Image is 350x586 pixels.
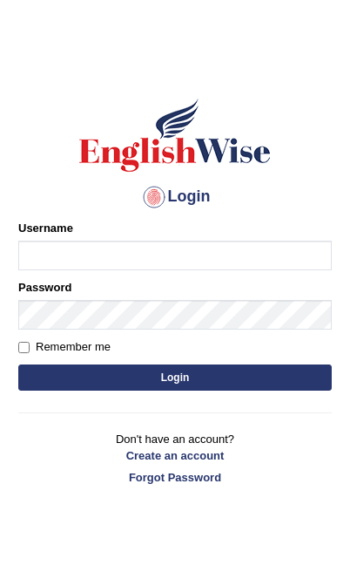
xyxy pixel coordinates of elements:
p: Don't have an account? [18,431,332,485]
label: Password [18,279,71,296]
label: Remember me [18,338,111,356]
input: Remember me [18,342,30,353]
button: Login [18,365,332,391]
h4: Login [18,183,332,211]
img: Logo of English Wise sign in for intelligent practice with AI [76,96,274,174]
a: Forgot Password [18,469,332,486]
a: Create an account [18,447,332,464]
label: Username [18,220,73,236]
